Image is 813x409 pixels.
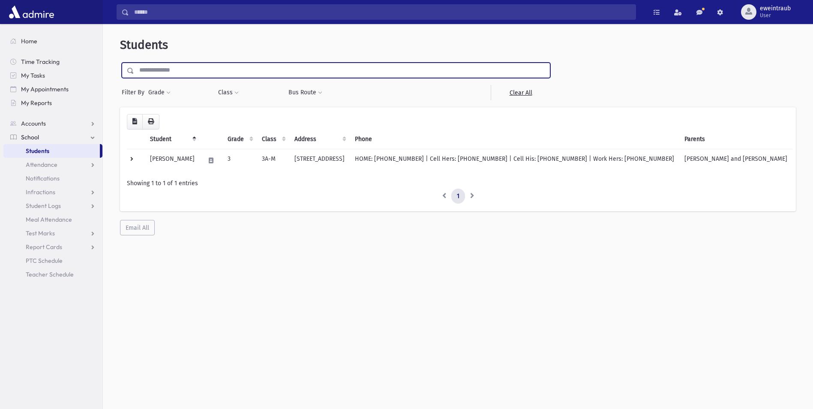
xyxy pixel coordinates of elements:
span: User [760,12,791,19]
span: Students [26,147,49,155]
span: Filter By [122,88,148,97]
button: Grade [148,85,171,100]
a: My Tasks [3,69,102,82]
a: Home [3,34,102,48]
input: Search [129,4,636,20]
a: Clear All [491,85,550,100]
span: My Reports [21,99,52,107]
span: Meal Attendance [26,216,72,223]
th: Grade: activate to sort column ascending [222,129,257,149]
span: Report Cards [26,243,62,251]
span: PTC Schedule [26,257,63,265]
span: School [21,133,39,141]
a: Student Logs [3,199,102,213]
span: Attendance [26,161,57,168]
a: Attendance [3,158,102,171]
div: Showing 1 to 1 of 1 entries [127,179,789,188]
a: Time Tracking [3,55,102,69]
td: HOME: [PHONE_NUMBER] | Cell Hers: [PHONE_NUMBER] | Cell His: [PHONE_NUMBER] | Work Hers: [PHONE_N... [350,149,679,172]
a: Teacher Schedule [3,268,102,281]
a: My Reports [3,96,102,110]
span: My Tasks [21,72,45,79]
th: Phone [350,129,679,149]
th: Parents [679,129,792,149]
span: Notifications [26,174,60,182]
a: Report Cards [3,240,102,254]
a: Accounts [3,117,102,130]
img: AdmirePro [7,3,56,21]
a: 1 [451,189,465,204]
td: 3A-M [257,149,289,172]
span: Students [120,38,168,52]
td: [PERSON_NAME] and [PERSON_NAME] [679,149,792,172]
span: Teacher Schedule [26,271,74,278]
th: Address: activate to sort column ascending [289,129,350,149]
a: PTC Schedule [3,254,102,268]
td: [STREET_ADDRESS] [289,149,350,172]
span: Home [21,37,37,45]
a: Students [3,144,100,158]
button: Class [218,85,239,100]
a: Meal Attendance [3,213,102,226]
span: My Appointments [21,85,69,93]
span: Time Tracking [21,58,60,66]
span: eweintraub [760,5,791,12]
button: Email All [120,220,155,235]
td: [PERSON_NAME] [145,149,200,172]
a: Infractions [3,185,102,199]
button: Print [142,114,159,129]
span: Accounts [21,120,46,127]
span: Student Logs [26,202,61,210]
a: Notifications [3,171,102,185]
button: CSV [127,114,143,129]
th: Class: activate to sort column ascending [257,129,289,149]
a: My Appointments [3,82,102,96]
a: School [3,130,102,144]
a: Test Marks [3,226,102,240]
span: Infractions [26,188,55,196]
button: Bus Route [288,85,323,100]
td: 3 [222,149,257,172]
span: Test Marks [26,229,55,237]
th: Student: activate to sort column descending [145,129,200,149]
